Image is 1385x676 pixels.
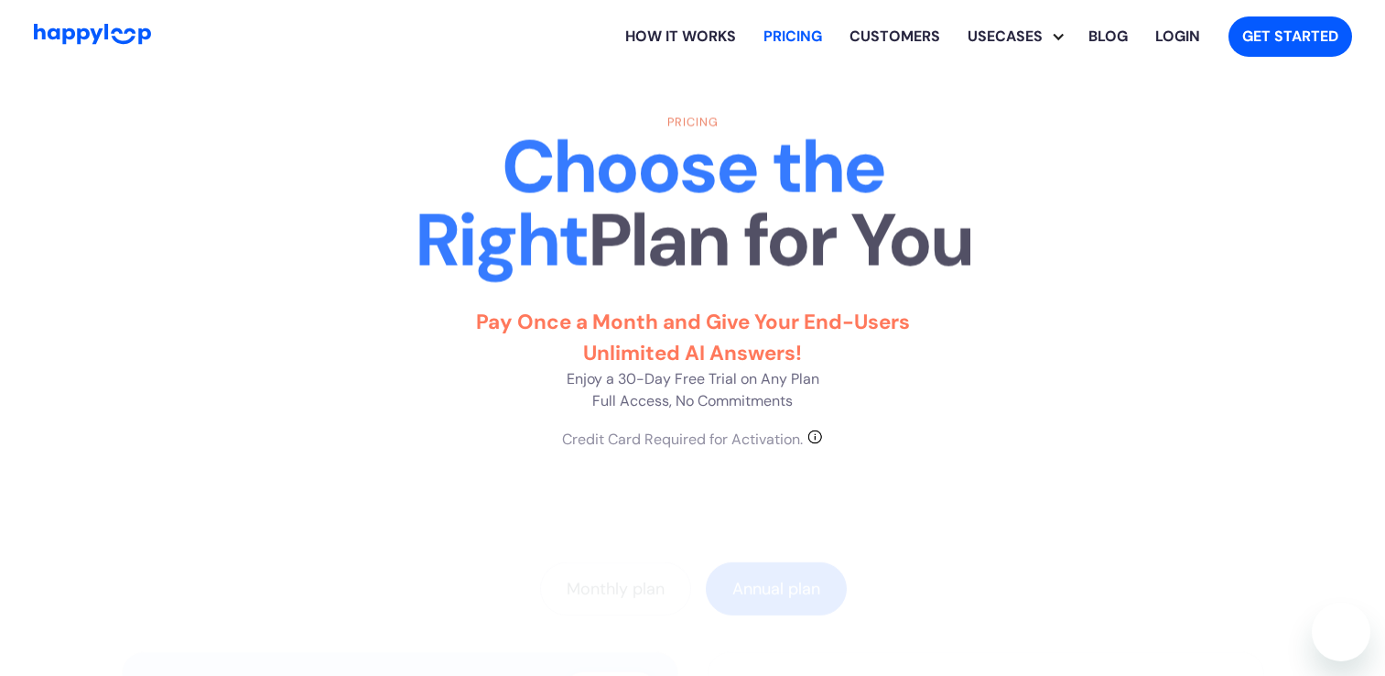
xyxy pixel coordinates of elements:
div: Usecases [968,7,1075,66]
div: Pricing [373,114,1013,131]
div: Credit Card Required for Activation. [562,429,803,451]
a: Go to Home Page [34,24,151,49]
strong: Plan for You [587,193,971,289]
a: Learn how HappyLoop works [836,7,954,66]
a: Get started with HappyLoop [1228,16,1352,57]
div: Usecases [954,26,1056,48]
a: Learn how HappyLoop works [611,7,750,66]
div: Monthly plan [566,580,664,598]
strong: Pay Once a Month and Give Your End-Users Unlimited AI Answers! [476,309,910,366]
p: Enjoy a 30-Day Free Trial on Any Plan Full Access, No Commitments [441,307,945,412]
img: HappyLoop Logo [34,24,151,45]
iframe: Button to launch messaging window [1312,603,1370,661]
div: Explore HappyLoop use cases [954,7,1075,66]
div: Annual plan [731,580,819,598]
strong: Choose the Right [414,120,884,289]
a: Visit the HappyLoop blog for insights [1075,7,1142,66]
a: Log in to your HappyLoop account [1142,7,1214,66]
a: View HappyLoop pricing plans [750,7,836,66]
